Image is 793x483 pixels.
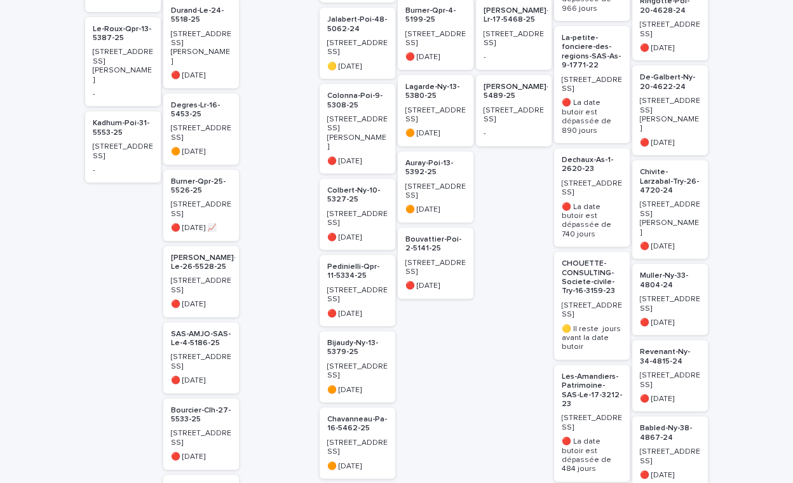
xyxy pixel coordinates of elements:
a: Chavanneau-Pa-16-5462-25[STREET_ADDRESS]🟠 [DATE] [320,407,395,479]
a: CHOUETTE-CONSULTING-Societe-civile-Try-16-3159-23[STREET_ADDRESS]🟡 Il reste jours avant la date b... [554,252,630,360]
p: 🔴 [DATE] [171,452,231,461]
p: 🟠 [DATE] [171,147,231,156]
p: 🟠 [DATE] [327,386,388,395]
p: 🔴 [DATE] [640,318,700,327]
p: [PERSON_NAME]-Le-26-5528-25 [171,254,236,272]
p: [STREET_ADDRESS][PERSON_NAME] [93,48,153,85]
p: [STREET_ADDRESS] [171,353,231,371]
p: [STREET_ADDRESS] [327,210,388,228]
p: 🔴 [DATE] [640,44,700,53]
p: 🔴 La date butoir est dépassée de 484 jours [562,437,622,474]
p: Colonna-Poi-9-5308-25 [327,92,388,110]
a: Colbert-Ny-10-5327-25[STREET_ADDRESS]🔴 [DATE] [320,179,395,250]
p: [STREET_ADDRESS] [405,259,466,277]
a: Degres-Lr-16-5453-25[STREET_ADDRESS]🟠 [DATE] [163,93,239,165]
div: Colonna-Poi-9-5308-25[STREET_ADDRESS][PERSON_NAME]🔴 [DATE] [320,84,395,173]
p: Le-Roux-Qpr-13-5387-25 [93,25,153,43]
p: [PERSON_NAME]-20-5489-25 [484,83,562,101]
p: [STREET_ADDRESS] [640,295,700,313]
p: 🔴 [DATE] [405,53,466,62]
a: Auray-Poi-13-5392-25[STREET_ADDRESS]🟠 [DATE] [398,151,473,222]
p: [STREET_ADDRESS] [405,182,466,201]
p: Burner-Qpr-4-5199-25 [405,6,466,25]
a: Pedinielli-Qpr-11-5334-25[STREET_ADDRESS]🔴 [DATE] [320,255,395,326]
p: Bijaudy-Ny-13-5379-25 [327,339,388,357]
p: 🔴 [DATE] [640,242,700,251]
p: [STREET_ADDRESS] [562,301,622,320]
p: 🔴 [DATE] [171,376,231,385]
p: Muller-Ny-33-4804-24 [640,271,700,290]
p: [STREET_ADDRESS] [171,429,231,447]
a: Chivite-Larzabal-Try-26-4720-24[STREET_ADDRESS][PERSON_NAME]🔴 [DATE] [632,160,708,259]
p: Burner-Qpr-25-5526-25 [171,177,231,196]
p: 🔴 [DATE] [640,471,700,480]
p: Colbert-Ny-10-5327-25 [327,186,388,205]
p: 🔴 [DATE] [171,71,231,80]
p: Pedinielli-Qpr-11-5334-25 [327,262,388,281]
p: 🟡 Il reste jours avant la date butoir [562,325,622,352]
p: Bourcier-Clh-27-5533-25 [171,406,231,425]
p: 🔴 [DATE] [327,157,388,166]
p: 🔴 [DATE] [171,300,231,309]
p: [STREET_ADDRESS] [484,30,544,48]
a: De-Galbert-Ny-20-4622-24[STREET_ADDRESS][PERSON_NAME]🔴 [DATE] [632,65,708,155]
div: La-petite-fonciere-des-regions-SAS-As-9-1771-22[STREET_ADDRESS]🔴 La date butoir est dépassée de 8... [554,26,630,143]
p: - [93,90,153,99]
p: Kadhum-Poi-31-5553-25 [93,119,153,137]
p: 🔴 [DATE] 📈 [171,224,231,233]
a: Dechaux-As-1-2620-23[STREET_ADDRESS]🔴 La date butoir est dépassée de 740 jours [554,148,630,247]
a: Burner-Qpr-25-5526-25[STREET_ADDRESS]🔴 [DATE] 📈 [163,170,239,241]
p: Durand-Le-24-5518-25 [171,6,231,25]
p: 🔴 [DATE] [327,310,388,318]
p: [STREET_ADDRESS][PERSON_NAME] [327,115,388,152]
p: Chavanneau-Pa-16-5462-25 [327,415,388,433]
p: Revenant-Ny-34-4815-24 [640,348,700,366]
p: 🔴 La date butoir est dépassée de 890 jours [562,99,622,135]
a: SAS-AMJO-SAS-Le-4-5186-25[STREET_ADDRESS]🔴 [DATE] [163,322,239,393]
a: [PERSON_NAME]-20-5489-25[STREET_ADDRESS]- [476,75,552,146]
p: [STREET_ADDRESS] [640,371,700,390]
div: Bijaudy-Ny-13-5379-25[STREET_ADDRESS]🟠 [DATE] [320,331,395,402]
p: La-petite-fonciere-des-regions-SAS-As-9-1771-22 [562,34,622,71]
p: [STREET_ADDRESS] [327,362,388,381]
div: Le-Roux-Qpr-13-5387-25[STREET_ADDRESS][PERSON_NAME]- [85,17,161,107]
div: Muller-Ny-33-4804-24[STREET_ADDRESS]🔴 [DATE] [632,264,708,335]
p: 🔴 [DATE] [327,233,388,242]
p: [STREET_ADDRESS] [171,200,231,219]
p: 🟠 [DATE] [327,462,388,471]
p: 🔴 [DATE] [640,139,700,147]
p: [STREET_ADDRESS] [640,447,700,466]
p: [STREET_ADDRESS] [405,106,466,125]
p: [STREET_ADDRESS][PERSON_NAME] [171,30,231,67]
p: SAS-AMJO-SAS-Le-4-5186-25 [171,330,231,348]
p: Dechaux-As-1-2620-23 [562,156,622,174]
p: [STREET_ADDRESS] [562,179,622,198]
p: 🟡 [DATE] [327,62,388,71]
p: Babled-Ny-38-4867-24 [640,424,700,442]
p: [STREET_ADDRESS] [327,286,388,304]
p: [STREET_ADDRESS] [171,124,231,142]
p: [STREET_ADDRESS] [640,20,700,39]
div: [PERSON_NAME]-Le-26-5528-25[STREET_ADDRESS]🔴 [DATE] [163,246,239,317]
p: Les-Amandiers-Patrimoine-SAS-Le-17-3212-23 [562,372,622,409]
a: Kadhum-Poi-31-5553-25[STREET_ADDRESS]- [85,111,161,182]
div: Bouvattier-Poi-2-5141-25[STREET_ADDRESS]🔴 [DATE] [398,228,473,299]
a: Les-Amandiers-Patrimoine-SAS-Le-17-3212-23[STREET_ADDRESS]🔴 La date butoir est dépassée de 484 jours [554,365,630,482]
p: CHOUETTE-CONSULTING-Societe-civile-Try-16-3159-23 [562,259,622,296]
p: De-Galbert-Ny-20-4622-24 [640,73,700,92]
p: Jalabert-Poi-48-5062-24 [327,15,388,34]
p: [STREET_ADDRESS][PERSON_NAME] [640,97,700,133]
a: Bourcier-Clh-27-5533-25[STREET_ADDRESS]🔴 [DATE] [163,398,239,470]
